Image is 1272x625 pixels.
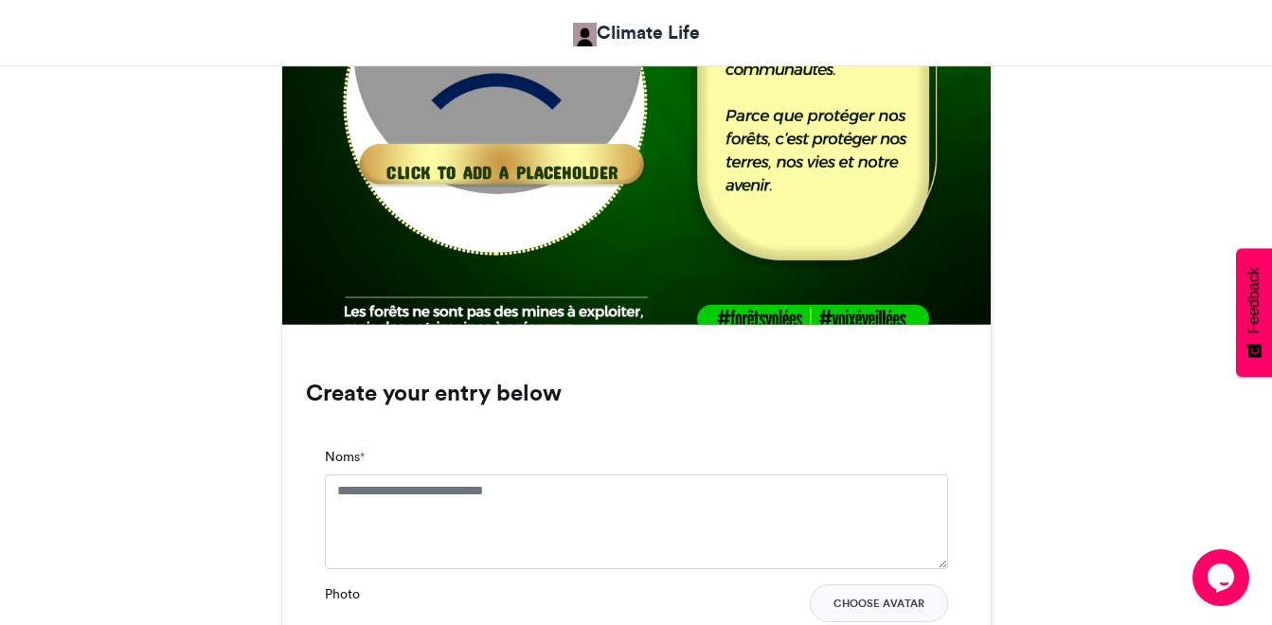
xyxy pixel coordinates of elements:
img: 1754116377.633-792850d374be4e7b4d71eb456c75b7bbc42503cb.png [349,10,655,317]
img: Climate Life [573,23,597,46]
button: Choose Avatar [810,584,948,622]
div: Click to add a placeholder [325,155,678,180]
label: Photo [325,584,360,604]
iframe: chat widget [1192,549,1253,606]
span: Feedback [1245,267,1263,333]
label: Noms [325,447,365,467]
a: Climate Life [573,19,700,46]
button: Feedback - Show survey [1236,248,1272,377]
h3: Create your entry below [306,382,967,404]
